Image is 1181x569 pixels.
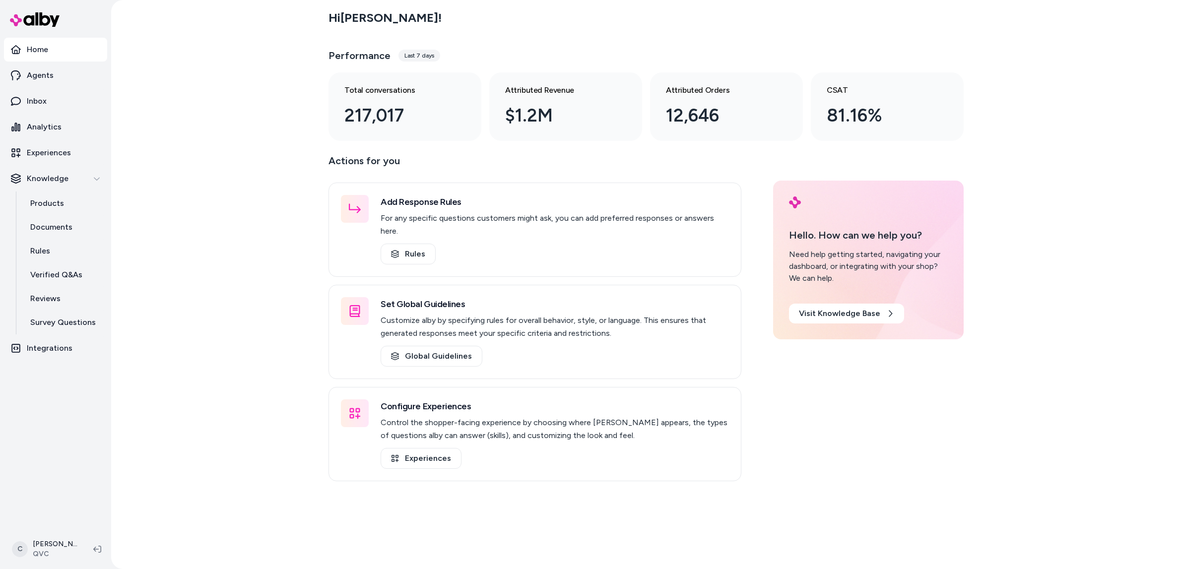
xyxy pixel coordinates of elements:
p: Home [27,44,48,56]
p: Documents [30,221,72,233]
a: Inbox [4,89,107,113]
h2: Hi [PERSON_NAME] ! [328,10,442,25]
a: Attributed Orders 12,646 [650,72,803,141]
span: C [12,541,28,557]
span: QVC [33,549,77,559]
img: alby Logo [10,12,60,27]
h3: CSAT [827,84,932,96]
p: [PERSON_NAME] [33,539,77,549]
a: Visit Knowledge Base [789,304,904,323]
button: Knowledge [4,167,107,190]
div: 81.16% [827,102,932,129]
div: 12,646 [666,102,771,129]
a: Agents [4,63,107,87]
p: Customize alby by specifying rules for overall behavior, style, or language. This ensures that ge... [381,314,729,340]
img: alby Logo [789,196,801,208]
a: Rules [20,239,107,263]
p: Control the shopper-facing experience by choosing where [PERSON_NAME] appears, the types of quest... [381,416,729,442]
a: Reviews [20,287,107,311]
h3: Attributed Orders [666,84,771,96]
button: C[PERSON_NAME]QVC [6,533,85,565]
a: CSAT 81.16% [811,72,964,141]
a: Rules [381,244,436,264]
p: Survey Questions [30,316,96,328]
div: 217,017 [344,102,450,129]
p: Verified Q&As [30,269,82,281]
p: Analytics [27,121,62,133]
p: Inbox [27,95,47,107]
a: Home [4,38,107,62]
p: Knowledge [27,173,68,185]
p: Reviews [30,293,61,305]
h3: Performance [328,49,391,63]
p: Integrations [27,342,72,354]
div: $1.2M [505,102,610,129]
p: Agents [27,69,54,81]
a: Experiences [4,141,107,165]
h3: Add Response Rules [381,195,729,209]
a: Products [20,191,107,215]
h3: Configure Experiences [381,399,729,413]
p: Actions for you [328,153,741,177]
h3: Total conversations [344,84,450,96]
a: Global Guidelines [381,346,482,367]
a: Verified Q&As [20,263,107,287]
h3: Set Global Guidelines [381,297,729,311]
p: Rules [30,245,50,257]
p: Products [30,197,64,209]
a: Documents [20,215,107,239]
div: Last 7 days [398,50,440,62]
a: Experiences [381,448,461,469]
div: Need help getting started, navigating your dashboard, or integrating with your shop? We can help. [789,249,948,284]
p: For any specific questions customers might ask, you can add preferred responses or answers here. [381,212,729,238]
h3: Attributed Revenue [505,84,610,96]
a: Survey Questions [20,311,107,334]
a: Attributed Revenue $1.2M [489,72,642,141]
a: Integrations [4,336,107,360]
a: Analytics [4,115,107,139]
a: Total conversations 217,017 [328,72,481,141]
p: Hello. How can we help you? [789,228,948,243]
p: Experiences [27,147,71,159]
